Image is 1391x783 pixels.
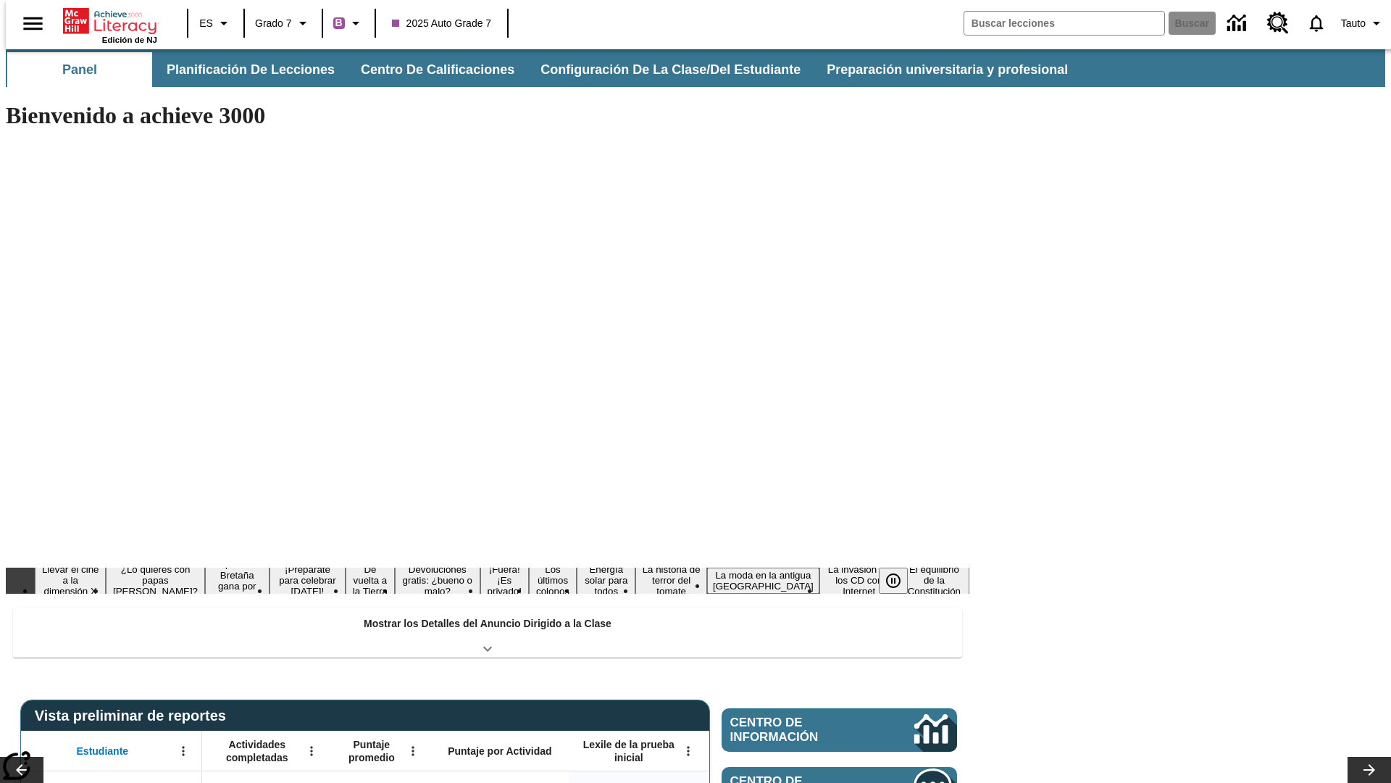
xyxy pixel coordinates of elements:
button: Diapositiva 10 La historia de terror del tomate [635,562,707,599]
a: Centro de información [722,708,957,752]
span: Puntaje promedio [337,738,406,764]
button: Abrir menú [402,740,424,762]
button: Configuración de la clase/del estudiante [529,52,812,87]
button: Abrir menú [172,740,194,762]
button: Diapositiva 4 ¡Prepárate para celebrar Juneteenth! [270,562,346,599]
button: Perfil/Configuración [1335,10,1391,36]
div: Subbarra de navegación [6,52,1081,87]
a: Centro de recursos, Se abrirá en una pestaña nueva. [1258,4,1298,43]
button: Diapositiva 13 El equilibrio de la Constitución [899,562,969,599]
button: Diapositiva 7 ¡Fuera! ¡Es privado! [480,562,529,599]
button: Diapositiva 11 La moda en la antigua Roma [707,568,819,594]
button: Centro de calificaciones [349,52,526,87]
span: 2025 Auto Grade 7 [392,16,492,31]
button: Diapositiva 2 ¿Lo quieres con papas fritas? [106,562,204,599]
button: Grado: Grado 7, Elige un grado [249,10,317,36]
span: Vista preliminar de reportes [35,708,233,724]
span: Centro de información [730,716,866,745]
button: Carrusel de lecciones, seguir [1348,757,1391,783]
span: Edición de NJ [102,36,157,44]
h1: Bienvenido a achieve 3000 [6,102,969,129]
div: Mostrar los Detalles del Anuncio Dirigido a la Clase [13,608,962,658]
button: Diapositiva 9 Energía solar para todos [577,562,635,599]
button: Diapositiva 12 La invasión de los CD con Internet [819,562,899,599]
span: Tauto [1341,16,1366,31]
span: Estudiante [77,745,129,758]
button: Planificación de lecciones [155,52,346,87]
button: Abrir menú [677,740,699,762]
a: Portada [63,7,157,36]
span: Grado 7 [255,16,292,31]
p: Mostrar los Detalles del Anuncio Dirigido a la Clase [364,616,611,631]
span: Puntaje por Actividad [448,745,551,758]
button: Diapositiva 6 Devoluciones gratis: ¿bueno o malo? [395,562,480,599]
button: Boost El color de la clase es morado/púrpura. Cambiar el color de la clase. [327,10,370,36]
button: Diapositiva 1 Llevar el cine a la dimensión X [35,562,106,599]
button: Pausar [879,568,908,594]
span: ES [199,16,213,31]
button: Abrir el menú lateral [12,2,54,45]
button: Diapositiva 8 Los últimos colonos [529,562,577,599]
div: Pausar [879,568,922,594]
button: Abrir menú [301,740,322,762]
span: Lexile de la prueba inicial [576,738,682,764]
button: Lenguaje: ES, Selecciona un idioma [193,10,239,36]
span: Actividades completadas [209,738,305,764]
span: B [335,14,343,32]
a: Centro de información [1219,4,1258,43]
button: Diapositiva 3 ¡Gran Bretaña gana por fin! [205,557,270,605]
input: Buscar campo [964,12,1164,35]
button: Panel [7,52,152,87]
button: Preparación universitaria y profesional [815,52,1079,87]
button: Diapositiva 5 De vuelta a la Tierra [346,562,395,599]
div: Subbarra de navegación [6,49,1385,87]
a: Notificaciones [1298,4,1335,42]
div: Portada [63,5,157,44]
